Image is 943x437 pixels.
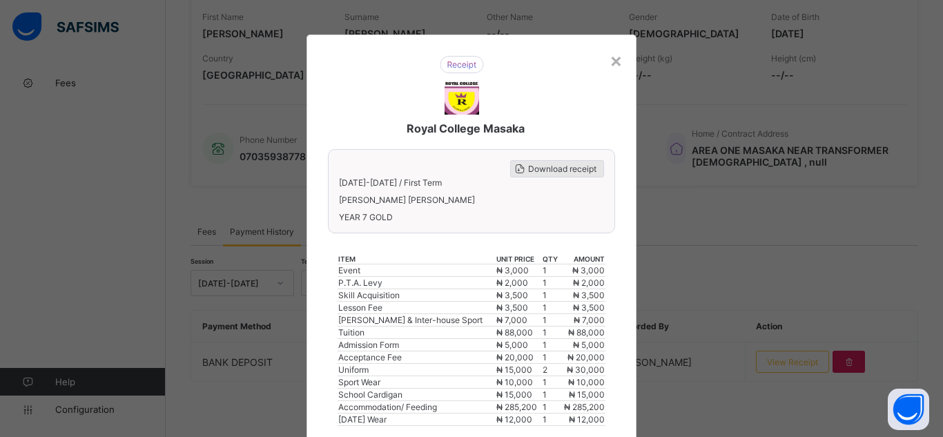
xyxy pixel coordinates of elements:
[496,327,533,338] span: ₦ 88,000
[338,389,495,400] div: School Cardigan
[569,414,605,425] span: ₦ 12,000
[542,254,560,264] th: qty
[568,327,605,338] span: ₦ 88,000
[338,302,495,313] div: Lesson Fee
[574,315,605,325] span: ₦ 7,000
[338,365,495,375] div: Uniform
[568,377,605,387] span: ₦ 10,000
[572,265,605,275] span: ₦ 3,000
[573,302,605,313] span: ₦ 3,500
[496,377,533,387] span: ₦ 10,000
[567,352,605,362] span: ₦ 20,000
[496,265,529,275] span: ₦ 3,000
[496,254,541,264] th: unit price
[542,364,560,376] td: 2
[542,339,560,351] td: 1
[339,177,442,188] span: [DATE]-[DATE] / First Term
[573,340,605,350] span: ₦ 5,000
[542,327,560,339] td: 1
[528,164,596,174] span: Download receipt
[573,278,605,288] span: ₦ 2,000
[338,290,495,300] div: Skill Acquisition
[496,389,532,400] span: ₦ 15,000
[338,278,495,288] div: P.T.A. Levy
[542,401,560,414] td: 1
[573,290,605,300] span: ₦ 3,500
[542,264,560,277] td: 1
[888,389,929,430] button: Open asap
[560,254,605,264] th: amount
[339,212,604,222] span: YEAR 7 GOLD
[496,315,527,325] span: ₦ 7,000
[542,351,560,364] td: 1
[542,314,560,327] td: 1
[542,389,560,401] td: 1
[542,289,560,302] td: 1
[496,414,532,425] span: ₦ 12,000
[338,265,495,275] div: Event
[496,352,534,362] span: ₦ 20,000
[338,414,495,425] div: [DATE] Wear
[496,278,528,288] span: ₦ 2,000
[542,277,560,289] td: 1
[496,302,528,313] span: ₦ 3,500
[496,340,528,350] span: ₦ 5,000
[496,290,528,300] span: ₦ 3,500
[567,365,605,375] span: ₦ 30,000
[440,56,484,73] img: receipt.26f346b57495a98c98ef9b0bc63aa4d8.svg
[542,302,560,314] td: 1
[542,376,560,389] td: 1
[496,402,537,412] span: ₦ 285,200
[338,327,495,338] div: Tuition
[338,254,496,264] th: item
[338,377,495,387] div: Sport Wear
[610,48,623,72] div: ×
[338,340,495,350] div: Admission Form
[338,315,495,325] div: [PERSON_NAME] & Inter-house Sport
[569,389,605,400] span: ₦ 15,000
[339,195,604,205] span: [PERSON_NAME] [PERSON_NAME]
[445,80,479,115] img: Royal College Masaka
[496,365,532,375] span: ₦ 15,000
[338,402,495,412] div: Accommodation/ Feeding
[407,122,525,135] span: Royal College Masaka
[338,352,495,362] div: Acceptance Fee
[564,402,605,412] span: ₦ 285,200
[542,414,560,426] td: 1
